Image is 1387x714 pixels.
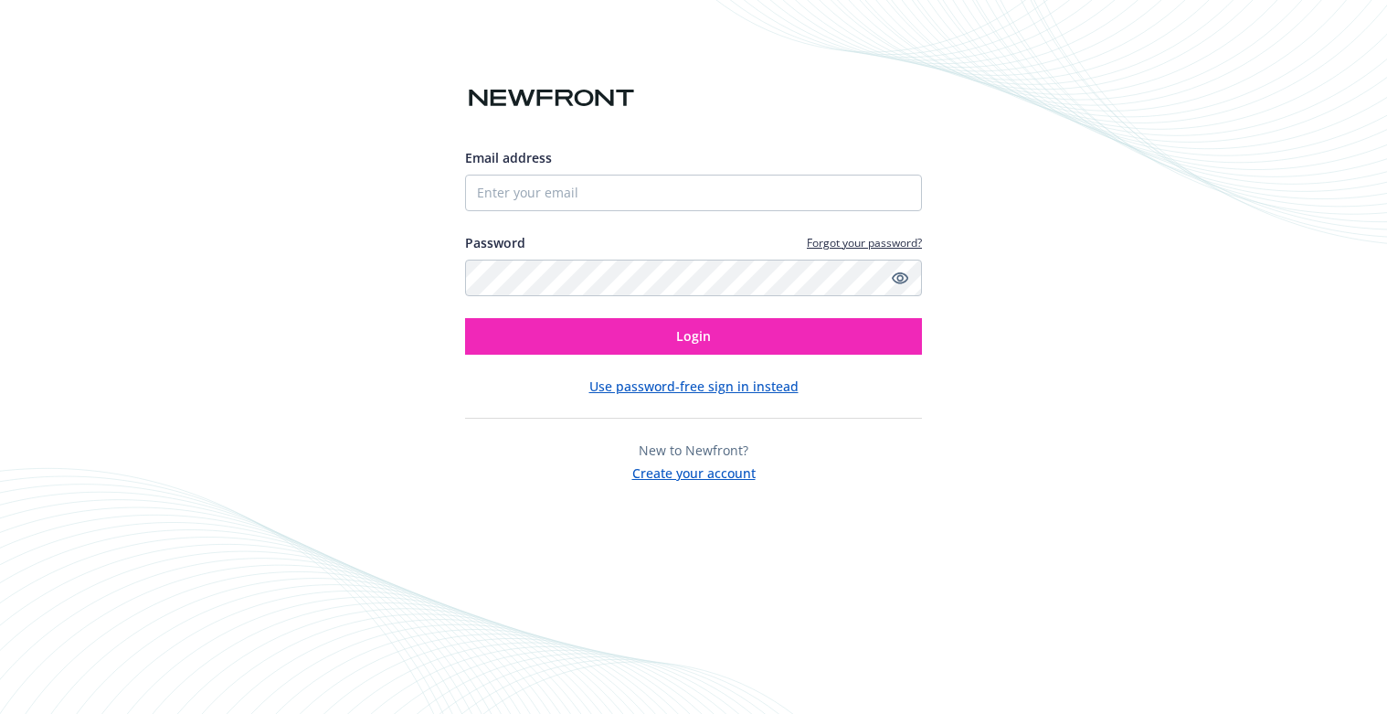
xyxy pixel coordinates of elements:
[889,267,911,289] a: Show password
[465,82,638,114] img: Newfront logo
[465,260,922,296] input: Enter your password
[465,149,552,166] span: Email address
[465,318,922,355] button: Login
[465,175,922,211] input: Enter your email
[807,235,922,250] a: Forgot your password?
[676,327,711,345] span: Login
[632,460,756,483] button: Create your account
[589,377,799,396] button: Use password-free sign in instead
[465,233,525,252] label: Password
[639,442,748,459] span: New to Newfront?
